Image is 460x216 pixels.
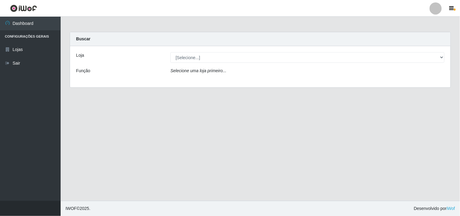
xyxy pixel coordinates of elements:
[10,5,37,12] img: CoreUI Logo
[447,206,455,211] a: iWof
[170,68,226,73] i: Selecione uma loja primeiro...
[76,68,90,74] label: Função
[65,205,90,212] span: © 2025 .
[76,36,90,41] strong: Buscar
[76,52,84,59] label: Loja
[414,205,455,212] span: Desenvolvido por
[65,206,77,211] span: IWOF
